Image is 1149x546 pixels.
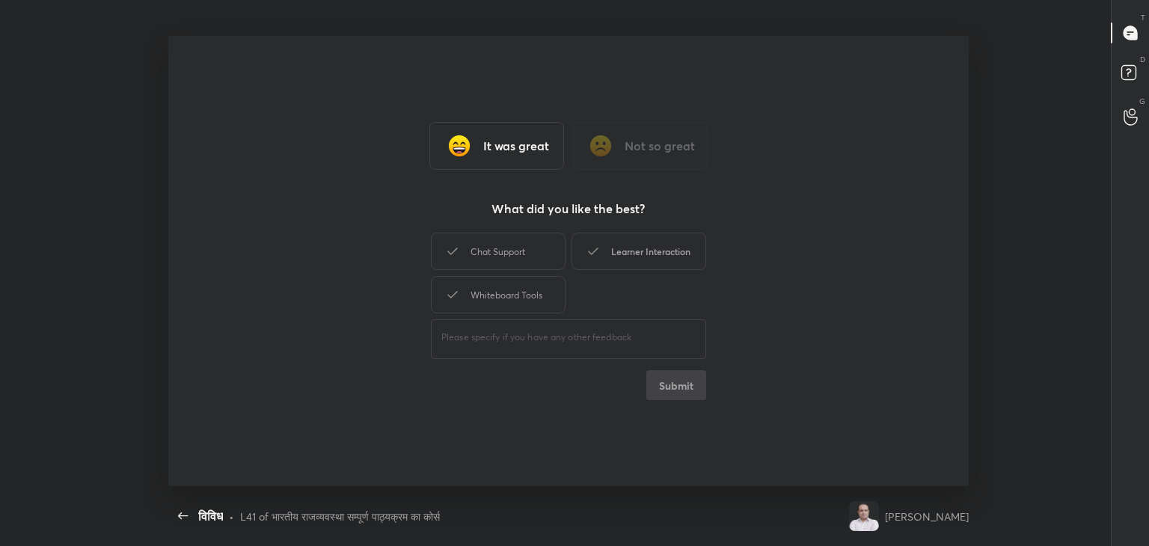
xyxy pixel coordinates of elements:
div: Chat Support [431,233,566,270]
div: • [229,509,234,524]
img: frowning_face_cmp.gif [586,131,616,161]
h3: What did you like the best? [491,200,645,218]
div: विविध [198,507,223,525]
h3: Not so great [625,137,695,155]
div: Whiteboard Tools [431,276,566,313]
div: Learner Interaction [572,233,706,270]
div: [PERSON_NAME] [885,509,969,524]
img: 10454e960db341398da5bb4c79ecce7c.png [849,501,879,531]
img: grinning_face_with_smiling_eyes_cmp.gif [444,131,474,161]
p: T [1141,12,1145,23]
h3: It was great [483,137,549,155]
p: D [1140,54,1145,65]
p: G [1139,96,1145,107]
div: L41 of भारतीय राजव्यवस्था सम्पूर्ण पाठ्यक्रम का कोर्स [240,509,440,524]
